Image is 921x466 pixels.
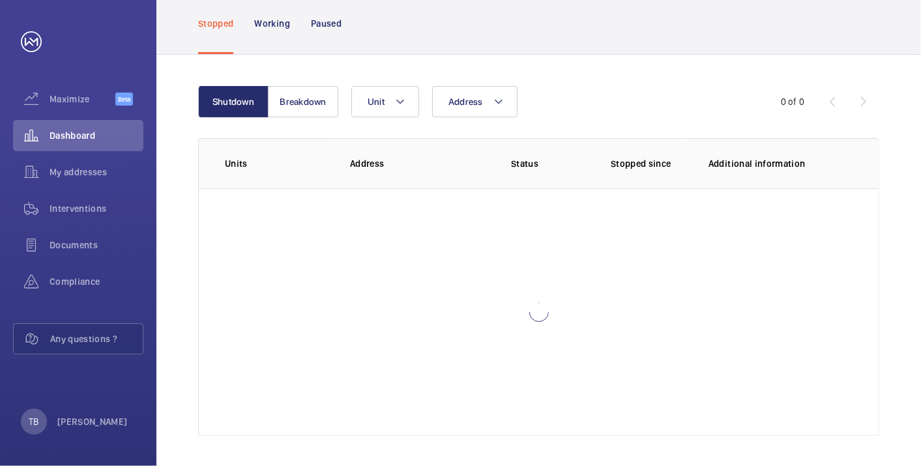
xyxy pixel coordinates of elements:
span: Any questions ? [50,332,143,345]
p: [PERSON_NAME] [57,415,128,428]
span: Documents [50,239,143,252]
span: Beta [115,93,133,106]
span: Interventions [50,202,143,215]
button: Unit [351,86,419,117]
div: 0 of 0 [781,95,804,108]
span: My addresses [50,166,143,179]
button: Address [432,86,518,117]
p: Paused [311,17,342,30]
span: Compliance [50,275,143,288]
p: Working [254,17,289,30]
p: Stopped since [611,157,688,170]
p: Stopped [198,17,233,30]
span: Dashboard [50,129,143,142]
p: Status [469,157,581,170]
p: Units [225,157,329,170]
span: Unit [368,96,385,107]
button: Breakdown [268,86,338,117]
p: Address [350,157,460,170]
p: TB [29,415,38,428]
button: Shutdown [198,86,269,117]
span: Address [448,96,483,107]
p: Additional information [709,157,853,170]
span: Maximize [50,93,115,106]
